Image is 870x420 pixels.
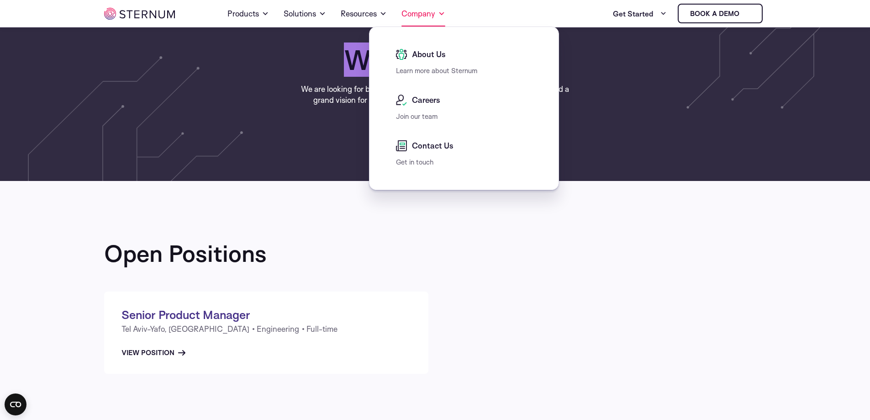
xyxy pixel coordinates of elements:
span: Engineering [257,322,299,336]
span: About Us [410,49,446,60]
h5: Senior Product Manager [121,307,411,322]
a: Solutions [284,1,326,27]
a: About Us [396,49,537,60]
a: Book a demo [678,4,763,23]
span: Contact Us [410,140,453,151]
a: Learn more about Sternum [396,66,477,75]
a: Careers [396,95,537,106]
span: Tel Aviv-Yafo, [GEOGRAPHIC_DATA] [121,322,249,336]
span: We Are Hiring! [344,43,526,77]
a: Company [401,1,445,27]
img: sternum iot [104,8,175,20]
a: Get in touch [396,158,433,166]
h2: Open Positions [104,240,267,266]
a: Products [227,1,269,27]
span: Careers [410,95,440,106]
a: Get Started [613,5,667,23]
a: Resources [341,1,387,27]
a: Join our team [396,112,438,121]
p: We are looking for builders with passion for game-changing technology and a grand vision for the ... [298,84,572,106]
button: Open CMP widget [5,393,26,415]
a: View Position [121,347,185,358]
a: Contact Us [396,140,537,151]
span: Full-time [306,322,337,336]
img: sternum iot [743,10,750,17]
